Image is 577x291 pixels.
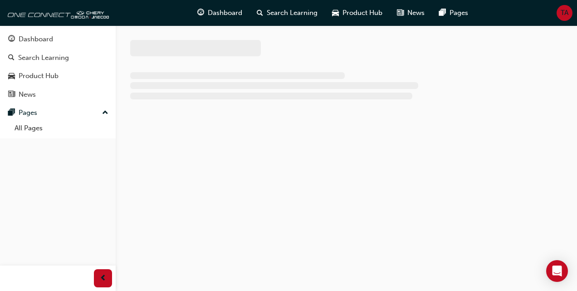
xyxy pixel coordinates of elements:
span: Product Hub [342,8,382,18]
span: Pages [450,8,468,18]
a: news-iconNews [390,4,432,22]
a: Search Learning [4,49,112,66]
span: news-icon [397,7,404,19]
a: Product Hub [4,68,112,84]
div: Search Learning [18,53,69,63]
button: Pages [4,104,112,121]
span: guage-icon [197,7,204,19]
span: pages-icon [439,7,446,19]
a: search-iconSearch Learning [249,4,325,22]
div: Product Hub [19,71,59,81]
a: pages-iconPages [432,4,475,22]
span: up-icon [102,107,108,119]
span: car-icon [332,7,339,19]
div: Open Intercom Messenger [546,260,568,282]
span: Search Learning [267,8,318,18]
span: car-icon [8,72,15,80]
span: guage-icon [8,35,15,44]
a: car-iconProduct Hub [325,4,390,22]
div: Dashboard [19,34,53,44]
a: News [4,86,112,103]
a: guage-iconDashboard [190,4,249,22]
button: DashboardSearch LearningProduct HubNews [4,29,112,104]
span: TA [561,8,568,18]
span: prev-icon [100,273,107,284]
div: News [19,89,36,100]
a: Dashboard [4,31,112,48]
span: Dashboard [208,8,242,18]
span: search-icon [8,54,15,62]
span: news-icon [8,91,15,99]
img: oneconnect [5,4,109,22]
div: Pages [19,108,37,118]
span: pages-icon [8,109,15,117]
span: News [407,8,425,18]
button: TA [557,5,572,21]
a: All Pages [11,121,112,135]
span: search-icon [257,7,263,19]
